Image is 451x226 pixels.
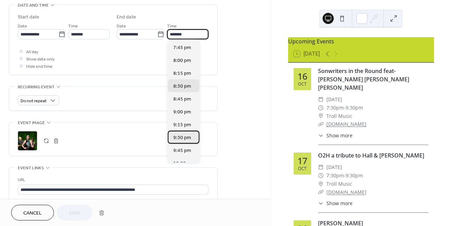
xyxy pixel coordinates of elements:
button: ​Show more [318,132,353,139]
div: Start date [18,14,39,21]
span: - [344,171,346,180]
span: 7:45 pm [173,44,191,51]
span: 10:00 pm [173,160,194,167]
span: Cancel [23,210,42,217]
div: Oct [298,82,307,87]
span: 9:00 pm [173,108,191,116]
span: Time [167,23,177,30]
span: Show more [326,200,353,207]
span: All day [26,48,38,56]
span: Event image [18,119,45,127]
span: Hide end time [26,63,53,70]
span: 8:45 pm [173,96,191,103]
span: Do not repeat [21,97,47,105]
div: ​ [318,95,324,104]
div: ​ [318,120,324,128]
div: 16 [298,72,307,81]
a: O2H a tribute to Hall & [PERSON_NAME] [318,152,424,159]
div: End date [117,14,136,21]
div: ​ [318,180,324,188]
span: Troll Music [326,112,352,120]
div: Oct [298,167,307,171]
span: 9:30pm [346,104,363,112]
span: Date [117,23,126,30]
span: Date [18,23,27,30]
div: URL [18,176,207,184]
div: Upcoming Events [288,37,434,46]
div: ​ [318,104,324,112]
button: ​Show more [318,200,353,207]
div: ​ [318,171,324,180]
span: 9:30pm [346,171,363,180]
span: Event links [18,164,44,172]
div: ; [18,131,37,151]
span: [DATE] [326,163,342,171]
div: 17 [298,156,307,165]
span: 7:30pm [326,104,344,112]
span: Show date only [26,56,55,63]
span: Troll Music [326,180,352,188]
div: ​ [318,132,324,139]
span: 9:30 pm [173,134,191,142]
a: [DOMAIN_NAME] [326,189,366,195]
span: 9:45 pm [173,147,191,154]
span: 8:00 pm [173,57,191,64]
span: [DATE] [326,95,342,104]
a: [DOMAIN_NAME] [326,121,366,127]
button: Cancel [11,205,54,220]
span: Recurring event [18,83,55,91]
a: Sonwriters in the Round feat- [PERSON_NAME] [PERSON_NAME] [PERSON_NAME] [318,67,409,91]
span: 7:30pm [326,171,344,180]
div: ​ [318,188,324,196]
span: Date and time [18,2,49,9]
span: 9:15 pm [173,121,191,129]
div: ​ [318,163,324,171]
span: - [344,104,346,112]
div: ​ [318,200,324,207]
span: Show more [326,132,353,139]
div: ​ [318,112,324,120]
span: 8:15 pm [173,70,191,77]
span: 8:30 pm [173,83,191,90]
span: Time [68,23,78,30]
